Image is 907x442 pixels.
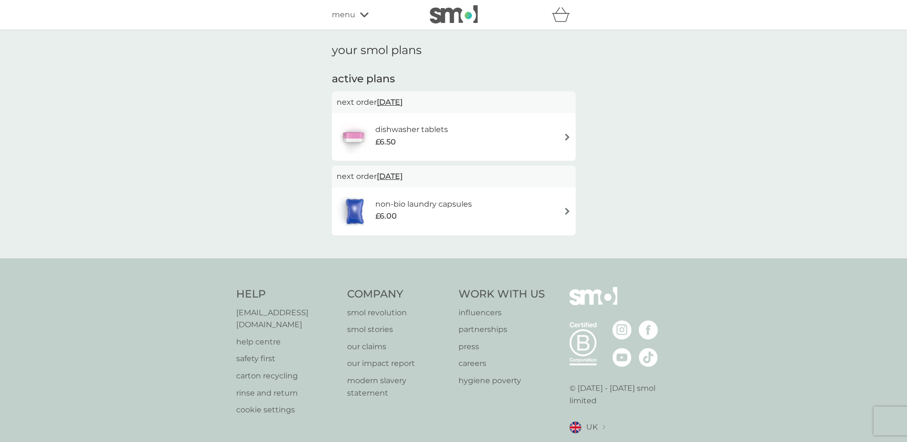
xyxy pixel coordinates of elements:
img: arrow right [564,133,571,141]
img: non-bio laundry capsules [337,195,373,228]
div: basket [552,5,576,24]
a: help centre [236,336,338,348]
a: cookie settings [236,404,338,416]
a: our impact report [347,357,449,370]
img: visit the smol Facebook page [639,320,658,340]
img: UK flag [569,421,581,433]
img: visit the smol Tiktok page [639,348,658,367]
img: smol [569,287,617,320]
a: partnerships [459,323,545,336]
img: arrow right [564,208,571,215]
a: hygiene poverty [459,375,545,387]
img: select a new location [602,425,605,430]
a: smol stories [347,323,449,336]
h4: Help [236,287,338,302]
h6: dishwasher tablets [375,123,448,136]
img: visit the smol Instagram page [612,320,632,340]
p: © [DATE] - [DATE] smol limited [569,382,671,407]
a: [EMAIL_ADDRESS][DOMAIN_NAME] [236,307,338,331]
a: carton recycling [236,370,338,382]
a: careers [459,357,545,370]
h6: non-bio laundry capsules [375,198,472,210]
span: £6.00 [375,210,397,222]
a: rinse and return [236,387,338,399]
span: menu [332,9,355,21]
span: UK [586,421,598,433]
h4: Work With Us [459,287,545,302]
img: smol [430,5,478,23]
img: visit the smol Youtube page [612,348,632,367]
h1: your smol plans [332,44,576,57]
span: £6.50 [375,136,396,148]
img: dishwasher tablets [337,120,370,154]
h4: Company [347,287,449,302]
a: modern slavery statement [347,375,449,399]
a: press [459,341,545,353]
a: influencers [459,307,545,319]
h2: active plans [332,72,576,87]
p: next order [337,96,571,109]
p: next order [337,170,571,183]
a: safety first [236,353,338,365]
span: [DATE] [377,167,403,186]
a: our claims [347,341,449,353]
span: [DATE] [377,93,403,111]
a: smol revolution [347,307,449,319]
